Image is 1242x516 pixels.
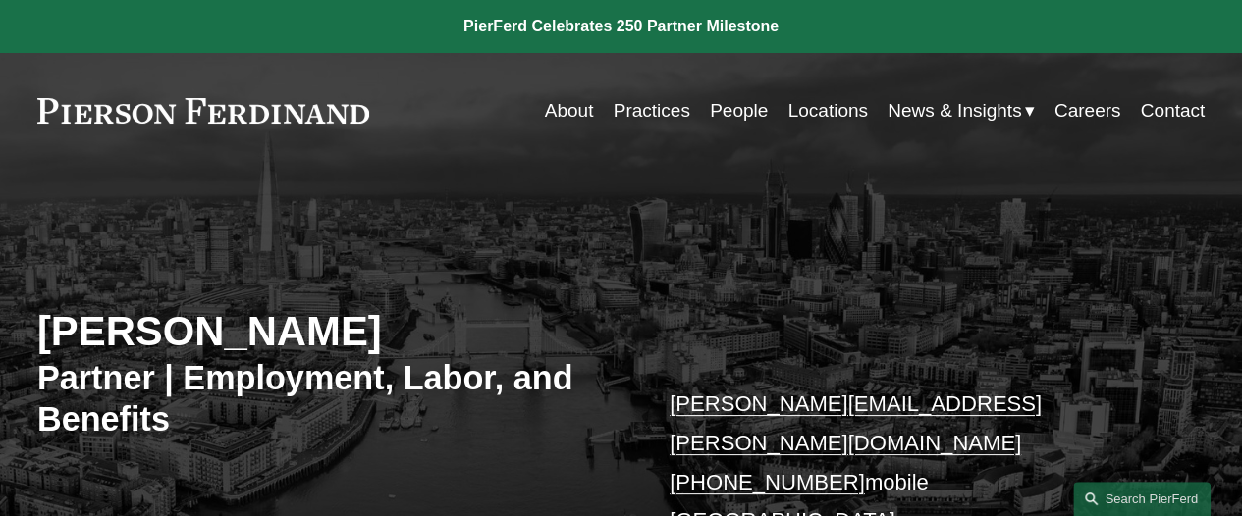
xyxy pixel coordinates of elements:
a: Contact [1141,92,1206,129]
h3: Partner | Employment, Labor, and Benefits [37,357,621,440]
a: Practices [614,92,690,129]
h2: [PERSON_NAME] [37,307,621,357]
a: About [545,92,594,129]
a: Careers [1054,92,1121,129]
a: [PHONE_NUMBER] [670,470,865,494]
a: Search this site [1073,482,1211,516]
a: People [710,92,768,129]
a: Locations [787,92,867,129]
span: News & Insights [888,94,1021,128]
a: folder dropdown [888,92,1034,129]
a: [PERSON_NAME][EMAIL_ADDRESS][PERSON_NAME][DOMAIN_NAME] [670,391,1042,455]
